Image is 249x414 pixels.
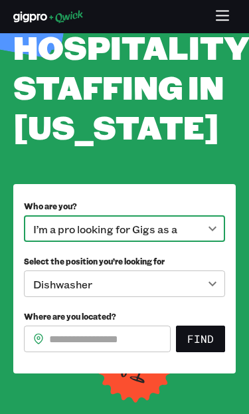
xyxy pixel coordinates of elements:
[24,270,225,297] div: Dishwasher
[24,311,116,322] span: Where are you located?
[24,215,225,242] div: I’m a pro looking for Gigs as a
[176,326,225,352] button: Find
[24,256,165,266] span: Select the position you’re looking for
[24,201,77,211] span: Who are you?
